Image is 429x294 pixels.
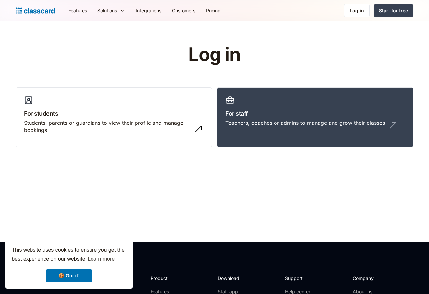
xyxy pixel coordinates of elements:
h2: Download [218,275,245,282]
a: For staffTeachers, coaches or admins to manage and grow their classes [217,87,413,148]
a: Features [63,3,92,18]
h2: Product [151,275,186,282]
a: Log in [344,4,370,17]
a: Integrations [130,3,167,18]
div: Start for free [379,7,408,14]
div: Students, parents or guardians to view their profile and manage bookings [24,119,190,134]
a: For studentsStudents, parents or guardians to view their profile and manage bookings [16,87,212,148]
a: dismiss cookie message [46,269,92,282]
div: Solutions [92,3,130,18]
h2: Support [285,275,312,282]
a: learn more about cookies [87,254,116,264]
div: Teachers, coaches or admins to manage and grow their classes [225,119,385,126]
h1: Log in [109,44,320,65]
h3: For staff [225,109,405,118]
h2: Company [353,275,397,282]
a: Start for free [374,4,413,17]
div: cookieconsent [5,240,133,289]
a: Customers [167,3,201,18]
a: home [16,6,55,15]
a: Pricing [201,3,226,18]
h3: For students [24,109,204,118]
div: Log in [350,7,364,14]
div: Solutions [97,7,117,14]
span: This website uses cookies to ensure you get the best experience on our website. [12,246,126,264]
